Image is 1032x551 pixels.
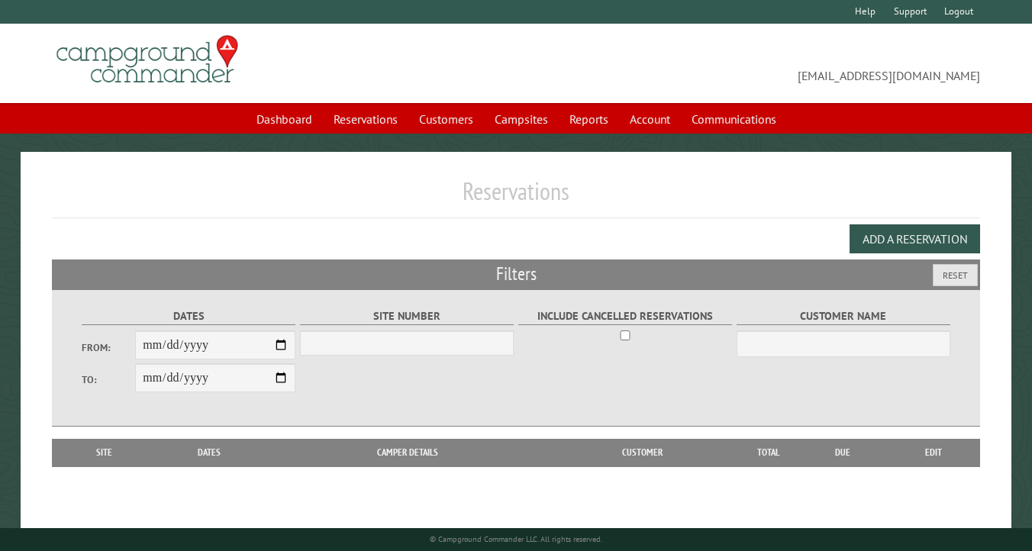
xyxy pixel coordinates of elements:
[799,439,887,466] th: Due
[738,439,799,466] th: Total
[682,105,785,134] a: Communications
[60,439,150,466] th: Site
[52,259,981,288] h2: Filters
[82,340,135,355] label: From:
[560,105,618,134] a: Reports
[82,372,135,387] label: To:
[516,42,980,85] span: [EMAIL_ADDRESS][DOMAIN_NAME]
[52,30,243,89] img: Campground Commander
[410,105,482,134] a: Customers
[300,308,514,325] label: Site Number
[82,308,295,325] label: Dates
[485,105,557,134] a: Campsites
[52,176,981,218] h1: Reservations
[269,439,546,466] th: Camper Details
[150,439,269,466] th: Dates
[324,105,407,134] a: Reservations
[850,224,980,253] button: Add a Reservation
[518,308,732,325] label: Include Cancelled Reservations
[737,308,950,325] label: Customer Name
[886,439,980,466] th: Edit
[547,439,738,466] th: Customer
[933,264,978,286] button: Reset
[247,105,321,134] a: Dashboard
[430,534,602,544] small: © Campground Commander LLC. All rights reserved.
[621,105,679,134] a: Account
